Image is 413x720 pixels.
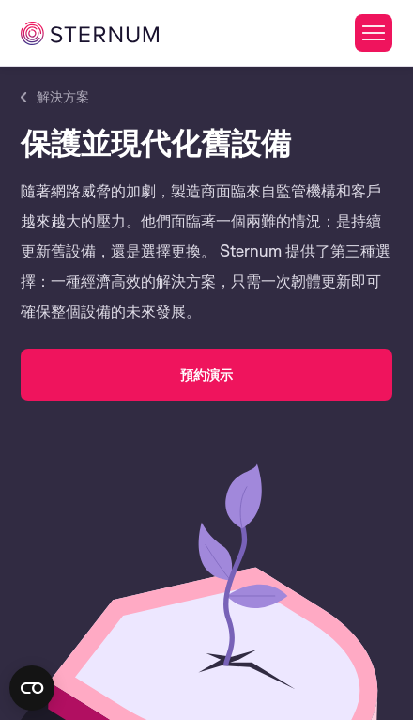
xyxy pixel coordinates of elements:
font: 預約演示 [180,366,233,383]
button: 切換選單 [355,14,392,52]
a: 解決方案 [37,87,89,105]
font: 保護並現代化舊設備 [21,122,291,162]
button: 打開 CMP 小工具 [9,665,54,711]
font: 隨著網路威脅的加劇，製造商面臨來自監管機構和客戶越來越大的壓力。他們面臨著一個兩難的情況：是持續更新舊設備，還是選擇更換。 Sternum 提供了第三種選擇：一種經濟高效的解決方案，只需一次韌體... [21,180,390,321]
img: 胸骨 [21,22,159,45]
a: 預約演示 [21,349,392,401]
